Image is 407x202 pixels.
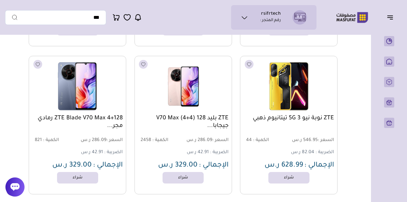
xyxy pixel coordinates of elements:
h1: rsifrtech [261,11,281,18]
span: 821 [35,138,42,143]
span: الإجمالي : [93,162,123,169]
span: السعر : [212,138,229,143]
a: شراء [57,172,98,183]
span: 82.04 ر.س [291,150,314,155]
a: ZTE نوبة نيو 3 5G تيتانيوم ذهبي [243,115,334,122]
img: Logo [332,11,373,24]
span: الضريبة : [316,150,334,155]
a: ZTE بليد V70 Max (4+4) 128 جيجابا... [138,115,229,130]
span: 628.99 ر.س [265,162,303,169]
img: 20250909142511624952.png [33,59,122,113]
img: 20250909142524268916.png [244,59,334,113]
a: ZTE Blade V70 Max 4+128 رمادي مجر... [32,115,123,130]
span: 2458 [141,138,151,143]
span: السعر : [318,138,334,143]
a: شراء [268,172,309,183]
img: faris [293,10,307,25]
span: الضريبة : [104,150,123,155]
a: شراء [163,172,204,183]
span: 42.91 ر.س [187,150,209,155]
span: الكمية : [152,138,168,143]
span: الإجمالي : [304,162,334,169]
span: 286.09 ر.س [184,138,229,144]
span: 44 [246,138,252,143]
span: الكمية : [43,138,59,143]
span: 42.91 ر.س [81,150,103,155]
span: 286.09 ر.س [78,138,123,144]
span: 329.00 ر.س [158,162,198,169]
span: 546.95 ر.س [289,138,334,144]
span: السعر : [106,138,123,143]
img: 2025-10-05-68e273389b20f.png [138,59,228,113]
span: الكمية : [253,138,269,143]
span: 329.00 ر.س [52,162,92,169]
p: رقم المتجر : [260,18,281,24]
span: الإجمالي : [199,162,229,169]
span: الضريبة : [210,150,229,155]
